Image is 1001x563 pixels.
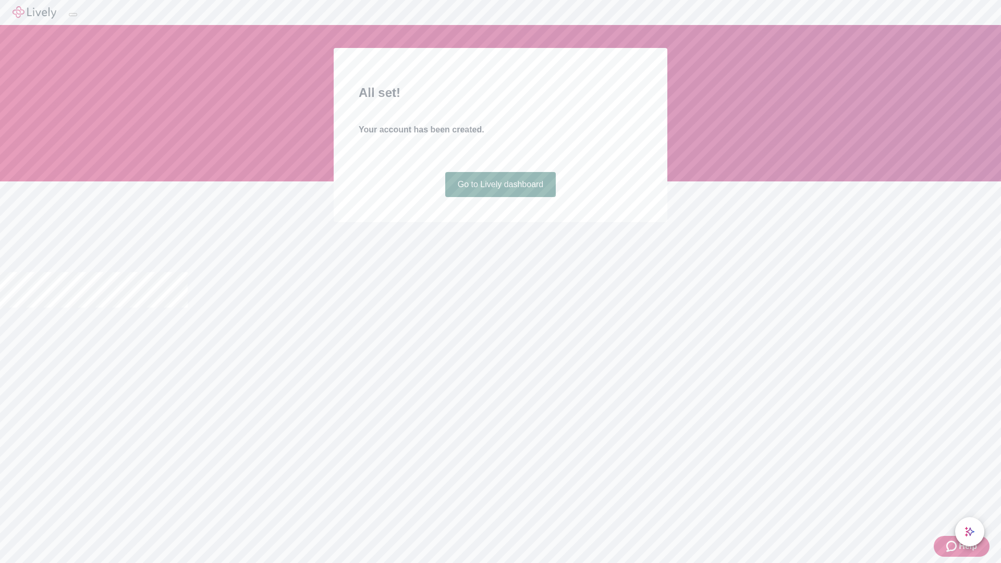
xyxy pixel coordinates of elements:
[359,83,642,102] h2: All set!
[13,6,56,19] img: Lively
[69,13,77,16] button: Log out
[445,172,556,197] a: Go to Lively dashboard
[955,517,984,546] button: chat
[965,527,975,537] svg: Lively AI Assistant
[946,540,959,553] svg: Zendesk support icon
[359,124,642,136] h4: Your account has been created.
[934,536,990,557] button: Zendesk support iconHelp
[959,540,977,553] span: Help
